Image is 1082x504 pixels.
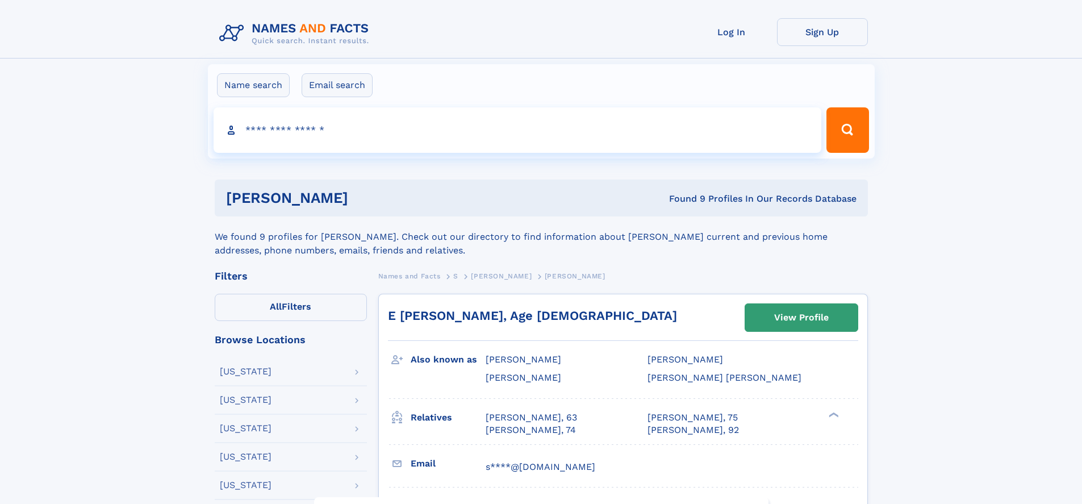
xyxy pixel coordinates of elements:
[378,269,441,283] a: Names and Facts
[214,107,822,153] input: search input
[220,424,271,433] div: [US_STATE]
[215,271,367,281] div: Filters
[508,193,857,205] div: Found 9 Profiles In Our Records Database
[220,452,271,461] div: [US_STATE]
[388,309,677,323] a: E [PERSON_NAME], Age [DEMOGRAPHIC_DATA]
[270,301,282,312] span: All
[647,411,738,424] a: [PERSON_NAME], 75
[453,269,458,283] a: S
[686,18,777,46] a: Log In
[745,304,858,331] a: View Profile
[471,272,532,280] span: [PERSON_NAME]
[302,73,373,97] label: Email search
[226,191,509,205] h1: [PERSON_NAME]
[411,454,486,473] h3: Email
[220,481,271,490] div: [US_STATE]
[647,372,801,383] span: [PERSON_NAME] [PERSON_NAME]
[411,350,486,369] h3: Also known as
[647,424,739,436] a: [PERSON_NAME], 92
[826,411,839,418] div: ❯
[215,216,868,257] div: We found 9 profiles for [PERSON_NAME]. Check out our directory to find information about [PERSON_...
[826,107,868,153] button: Search Button
[486,424,576,436] a: [PERSON_NAME], 74
[471,269,532,283] a: [PERSON_NAME]
[647,354,723,365] span: [PERSON_NAME]
[545,272,605,280] span: [PERSON_NAME]
[774,305,829,331] div: View Profile
[220,395,271,405] div: [US_STATE]
[486,411,577,424] a: [PERSON_NAME], 63
[215,294,367,321] label: Filters
[217,73,290,97] label: Name search
[411,408,486,427] h3: Relatives
[220,367,271,376] div: [US_STATE]
[215,18,378,49] img: Logo Names and Facts
[777,18,868,46] a: Sign Up
[486,372,561,383] span: [PERSON_NAME]
[486,354,561,365] span: [PERSON_NAME]
[453,272,458,280] span: S
[215,335,367,345] div: Browse Locations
